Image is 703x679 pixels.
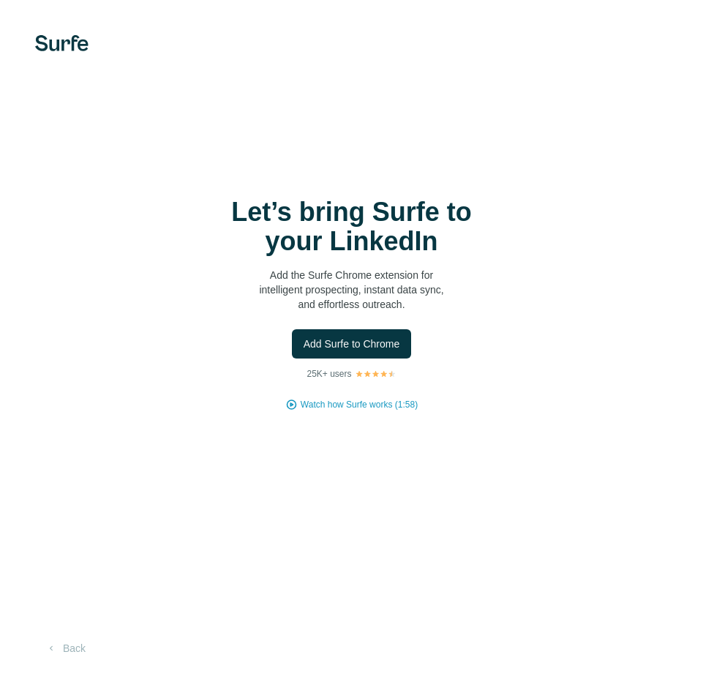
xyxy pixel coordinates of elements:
[307,367,351,380] p: 25K+ users
[35,35,89,51] img: Surfe's logo
[304,337,400,351] span: Add Surfe to Chrome
[301,398,418,411] button: Watch how Surfe works (1:58)
[355,369,396,378] img: Rating Stars
[292,329,412,359] button: Add Surfe to Chrome
[35,635,96,661] button: Back
[206,268,498,312] p: Add the Surfe Chrome extension for intelligent prospecting, instant data sync, and effortless out...
[206,198,498,256] h1: Let’s bring Surfe to your LinkedIn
